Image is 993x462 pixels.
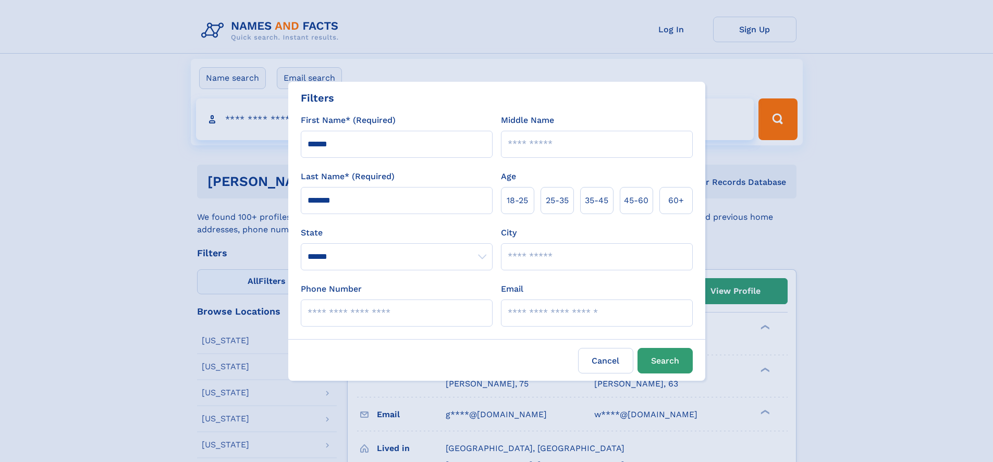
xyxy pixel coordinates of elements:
[301,170,395,183] label: Last Name* (Required)
[585,194,608,207] span: 35‑45
[638,348,693,373] button: Search
[301,90,334,106] div: Filters
[624,194,648,207] span: 45‑60
[501,227,517,239] label: City
[501,114,554,127] label: Middle Name
[301,227,493,239] label: State
[668,194,684,207] span: 60+
[501,170,516,183] label: Age
[301,114,396,127] label: First Name* (Required)
[501,283,523,295] label: Email
[546,194,569,207] span: 25‑35
[507,194,528,207] span: 18‑25
[578,348,633,373] label: Cancel
[301,283,362,295] label: Phone Number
